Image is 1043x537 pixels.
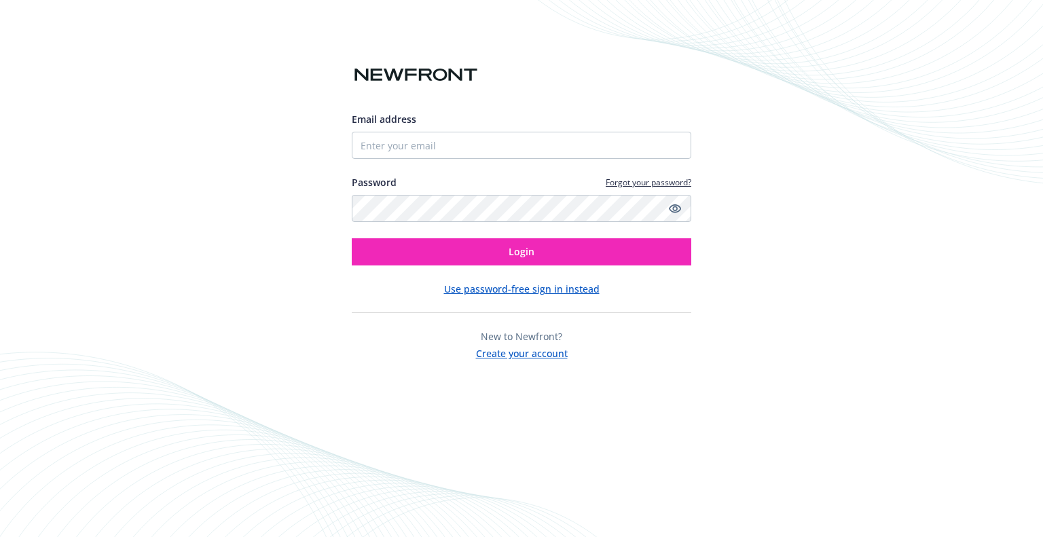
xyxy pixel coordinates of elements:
[352,175,397,189] label: Password
[509,245,534,258] span: Login
[352,63,480,87] img: Newfront logo
[352,238,691,265] button: Login
[667,200,683,217] a: Show password
[352,195,691,222] input: Enter your password
[481,330,562,343] span: New to Newfront?
[476,344,568,360] button: Create your account
[606,177,691,188] a: Forgot your password?
[444,282,600,296] button: Use password-free sign in instead
[352,113,416,126] span: Email address
[352,132,691,159] input: Enter your email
